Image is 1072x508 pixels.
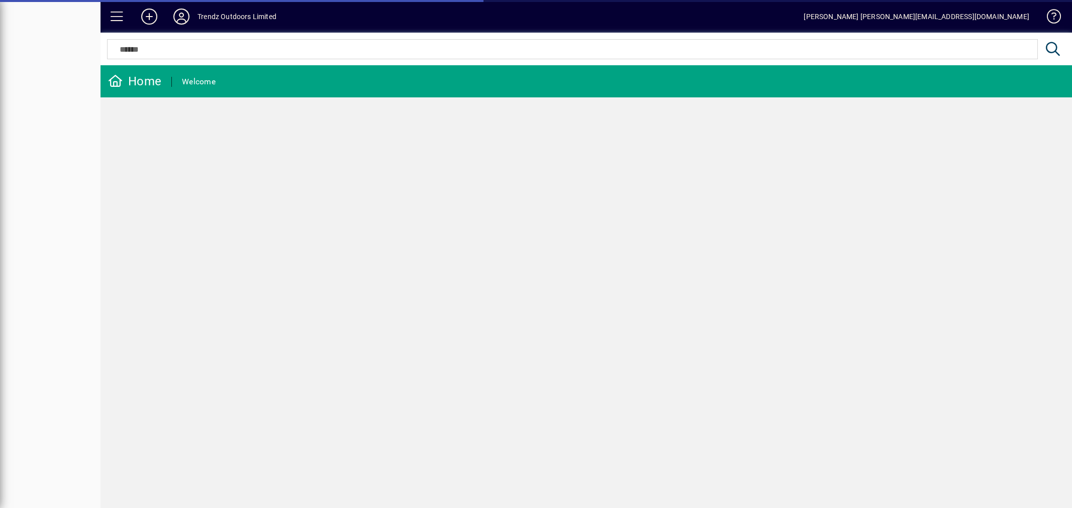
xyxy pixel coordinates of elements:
[108,73,161,89] div: Home
[1039,2,1059,35] a: Knowledge Base
[133,8,165,26] button: Add
[198,9,276,25] div: Trendz Outdoors Limited
[804,9,1029,25] div: [PERSON_NAME] [PERSON_NAME][EMAIL_ADDRESS][DOMAIN_NAME]
[182,74,216,90] div: Welcome
[165,8,198,26] button: Profile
